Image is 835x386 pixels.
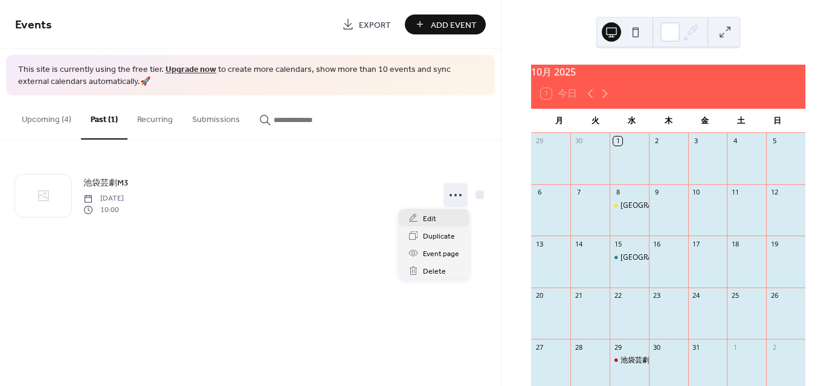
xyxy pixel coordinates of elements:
[423,213,436,225] span: Edit
[610,201,649,211] div: 文京シビックセンター 多目的室
[423,265,446,278] span: Delete
[610,355,649,365] div: 池袋芸劇M5
[650,109,686,133] div: 木
[621,253,750,263] div: [GEOGRAPHIC_DATA][PERSON_NAME]
[613,343,622,352] div: 29
[81,95,127,140] button: Past (1)
[166,62,216,78] a: Upgrade now
[83,176,129,190] a: 池袋芸劇M3
[770,137,779,146] div: 5
[431,19,477,31] span: Add Event
[730,188,740,197] div: 11
[653,343,662,352] div: 30
[614,109,650,133] div: 水
[83,204,124,215] span: 10:00
[692,291,701,300] div: 24
[692,137,701,146] div: 3
[12,95,81,138] button: Upcoming (4)
[613,291,622,300] div: 22
[535,343,544,352] div: 27
[610,253,649,263] div: 中目黒GTプラザホール
[333,14,400,34] a: Export
[541,109,577,133] div: 月
[574,188,583,197] div: 7
[574,291,583,300] div: 21
[574,239,583,248] div: 14
[613,188,622,197] div: 8
[759,109,796,133] div: 日
[531,65,805,79] div: 10月 2025
[692,188,701,197] div: 10
[577,109,613,133] div: 火
[730,239,740,248] div: 18
[83,193,124,204] span: [DATE]
[83,177,129,190] span: 池袋芸劇M3
[770,239,779,248] div: 19
[723,109,759,133] div: 土
[653,188,662,197] div: 9
[535,188,544,197] div: 6
[182,95,250,138] button: Submissions
[770,188,779,197] div: 12
[653,291,662,300] div: 23
[405,14,486,34] button: Add Event
[692,239,701,248] div: 17
[574,137,583,146] div: 30
[535,291,544,300] div: 20
[621,201,730,211] div: [GEOGRAPHIC_DATA] 多目的室
[127,95,182,138] button: Recurring
[653,239,662,248] div: 16
[359,19,391,31] span: Export
[730,343,740,352] div: 1
[15,13,52,37] span: Events
[621,355,660,365] div: 池袋芸劇M5
[692,343,701,352] div: 31
[770,343,779,352] div: 2
[613,239,622,248] div: 15
[423,230,455,243] span: Duplicate
[730,137,740,146] div: 4
[535,137,544,146] div: 29
[423,248,459,260] span: Event page
[574,343,583,352] div: 28
[613,137,622,146] div: 1
[653,137,662,146] div: 2
[18,64,483,88] span: This site is currently using the free tier. to create more calendars, show more than 10 events an...
[686,109,723,133] div: 金
[730,291,740,300] div: 25
[770,291,779,300] div: 26
[535,239,544,248] div: 13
